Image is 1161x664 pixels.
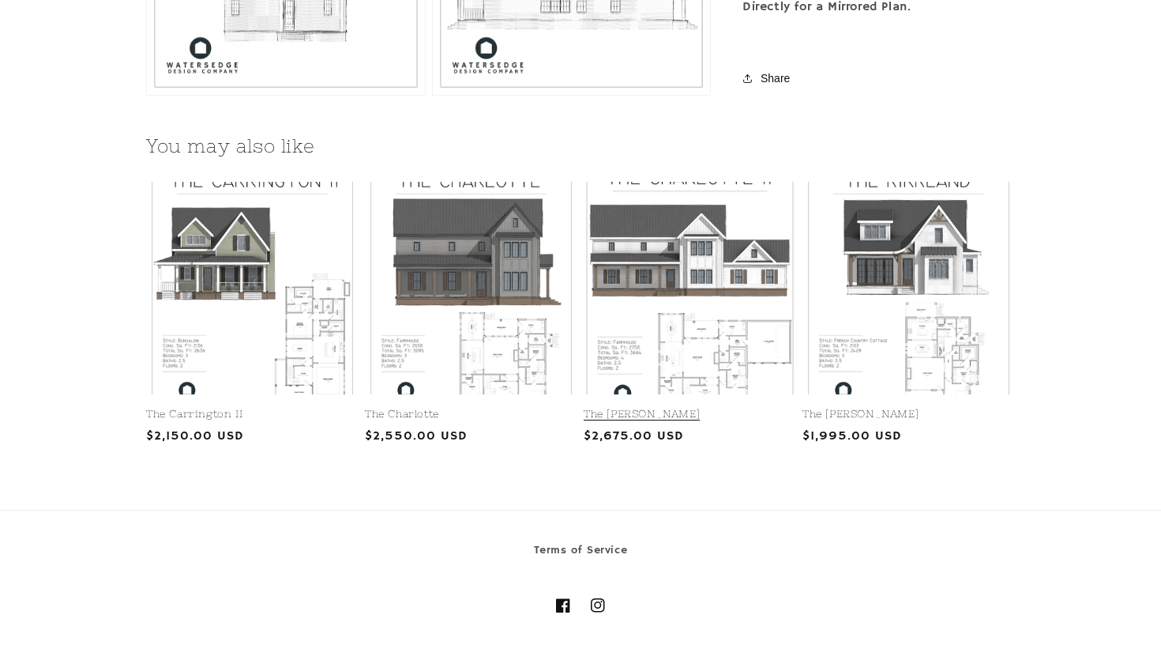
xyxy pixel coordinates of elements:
a: The Carrington II [146,408,359,421]
button: Share [742,61,795,96]
h2: You may also like [146,134,1015,158]
a: The [PERSON_NAME] [584,408,796,421]
a: The [PERSON_NAME] [802,408,1015,421]
a: The Charlotte [365,408,577,421]
a: Terms of Service [534,541,628,564]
